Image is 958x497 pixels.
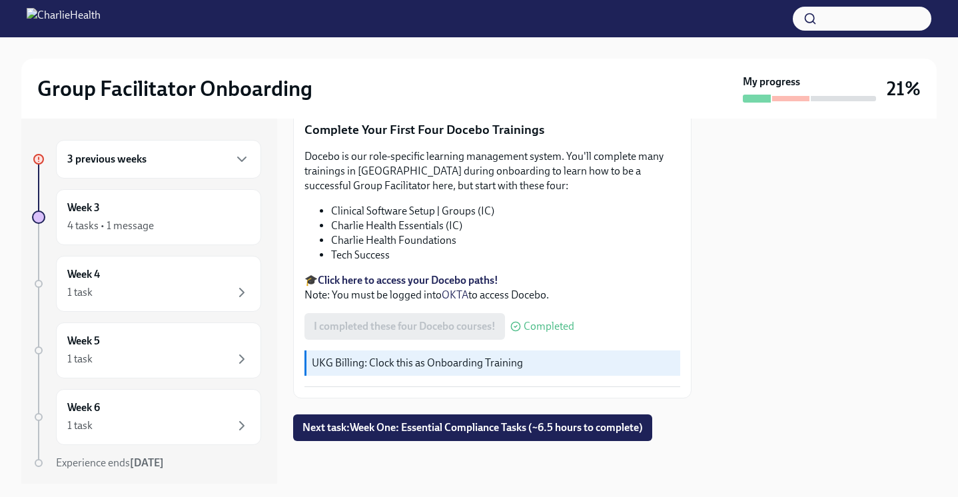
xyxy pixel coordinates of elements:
[32,256,261,312] a: Week 41 task
[67,152,147,167] h6: 3 previous weeks
[67,267,100,282] h6: Week 4
[130,456,164,469] strong: [DATE]
[304,121,680,139] p: Complete Your First Four Docebo Trainings
[67,352,93,366] div: 1 task
[32,189,261,245] a: Week 34 tasks • 1 message
[442,288,468,301] a: OKTA
[56,456,164,469] span: Experience ends
[331,204,680,219] li: Clinical Software Setup | Groups (IC)
[67,418,93,433] div: 1 task
[67,285,93,300] div: 1 task
[27,8,101,29] img: CharlieHealth
[331,219,680,233] li: Charlie Health Essentials (IC)
[524,321,574,332] span: Completed
[67,219,154,233] div: 4 tasks • 1 message
[32,389,261,445] a: Week 61 task
[331,248,680,262] li: Tech Success
[312,356,675,370] p: UKG Billing: Clock this as Onboarding Training
[302,421,643,434] span: Next task : Week One: Essential Compliance Tasks (~6.5 hours to complete)
[304,273,680,302] p: 🎓 Note: You must be logged into to access Docebo.
[32,322,261,378] a: Week 51 task
[743,75,800,89] strong: My progress
[887,77,921,101] h3: 21%
[56,140,261,179] div: 3 previous weeks
[67,400,100,415] h6: Week 6
[67,201,100,215] h6: Week 3
[331,233,680,248] li: Charlie Health Foundations
[293,414,652,441] button: Next task:Week One: Essential Compliance Tasks (~6.5 hours to complete)
[304,149,680,193] p: Docebo is our role-specific learning management system. You'll complete many trainings in [GEOGRA...
[318,274,498,286] a: Click here to access your Docebo paths!
[37,75,312,102] h2: Group Facilitator Onboarding
[67,334,100,348] h6: Week 5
